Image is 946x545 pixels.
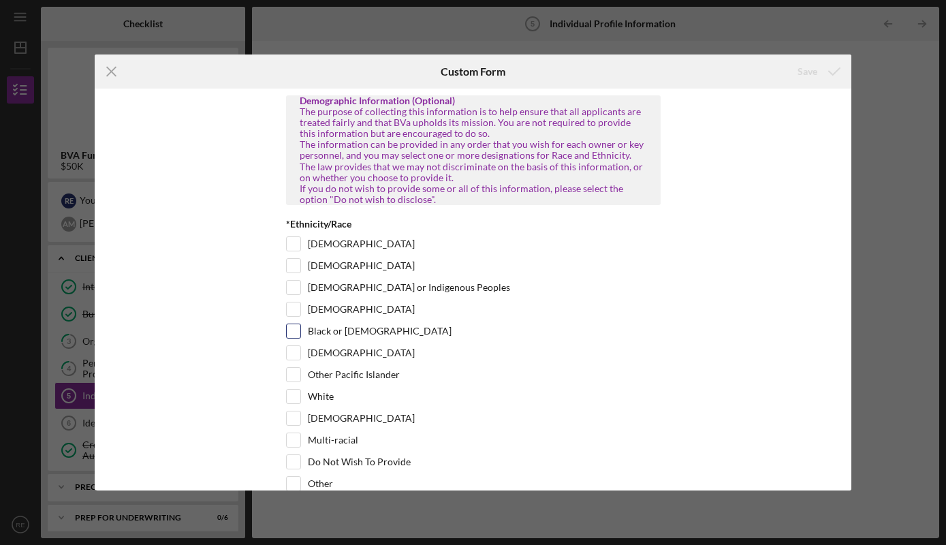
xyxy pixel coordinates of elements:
[441,65,505,78] h6: Custom Form
[784,58,851,85] button: Save
[308,368,400,381] label: Other Pacific Islander
[300,106,647,205] div: The purpose of collecting this information is to help ensure that all applicants are treated fair...
[308,433,358,447] label: Multi-racial
[300,95,647,106] div: Demographic Information (Optional)
[308,455,411,469] label: Do Not Wish To Provide
[308,346,415,360] label: [DEMOGRAPHIC_DATA]
[308,390,334,403] label: White
[308,302,415,316] label: [DEMOGRAPHIC_DATA]
[308,477,333,490] label: Other
[308,324,452,338] label: Black or [DEMOGRAPHIC_DATA]
[308,281,510,294] label: [DEMOGRAPHIC_DATA] or Indigenous Peoples
[308,411,415,425] label: [DEMOGRAPHIC_DATA]
[308,237,415,251] label: [DEMOGRAPHIC_DATA]
[286,219,661,230] div: *Ethnicity/Race
[798,58,817,85] div: Save
[308,259,415,272] label: [DEMOGRAPHIC_DATA]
